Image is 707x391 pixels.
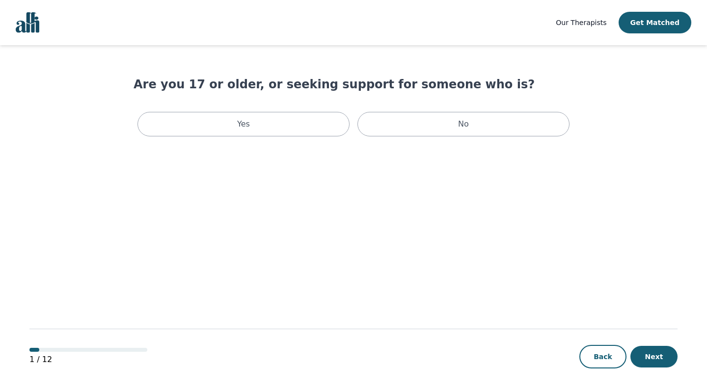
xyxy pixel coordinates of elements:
a: Our Therapists [556,17,606,28]
p: No [458,118,469,130]
h1: Are you 17 or older, or seeking support for someone who is? [134,77,573,92]
button: Next [630,346,678,367]
p: Yes [237,118,250,130]
span: Our Therapists [556,19,606,26]
p: 1 / 12 [29,354,147,365]
button: Get Matched [619,12,691,33]
img: alli logo [16,12,39,33]
button: Back [579,345,626,368]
